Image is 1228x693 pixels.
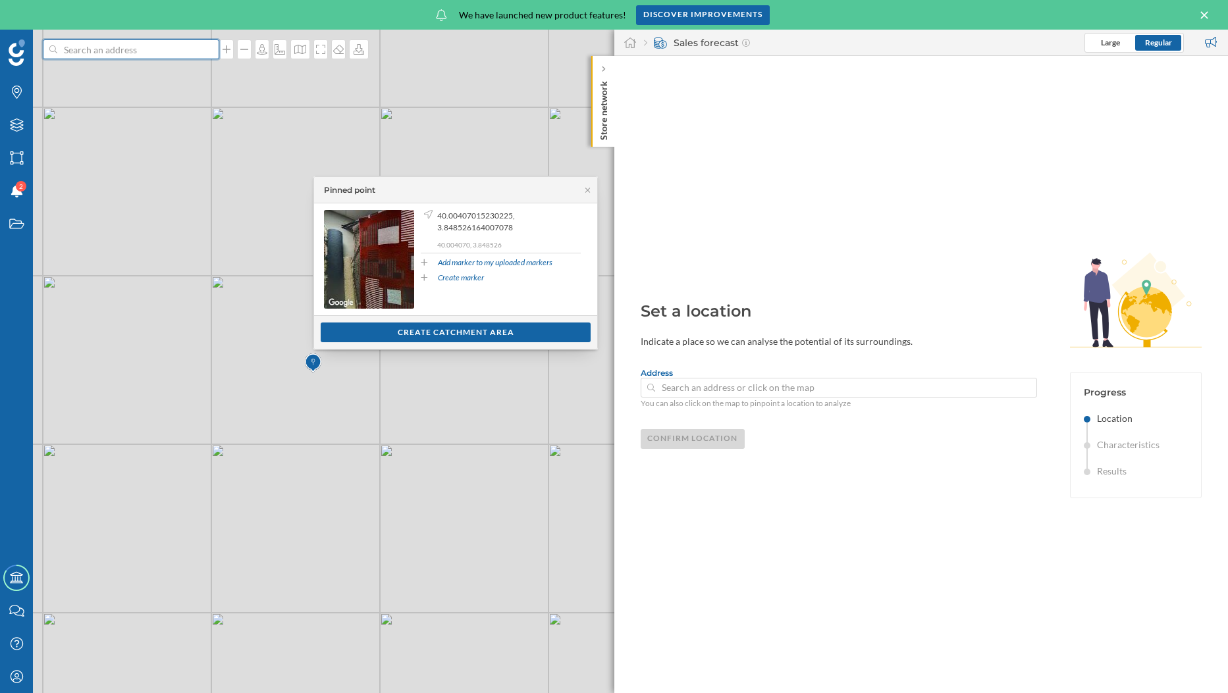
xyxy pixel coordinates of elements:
li: Location [1084,412,1188,425]
span: We have launched new product features! [459,9,626,22]
div: Sales forecast [644,36,750,49]
p: You can also click on the map to pinpoint a location to analyze [641,398,851,409]
span: 40.00407015230225, 3.848526164007078 [437,210,577,234]
img: Marker [305,350,321,376]
span: Support [26,9,74,21]
a: Create marker [438,272,484,284]
img: Geoblink Logo [9,39,25,66]
li: Results [1084,465,1188,478]
h2: Set a location [641,301,1038,322]
span: Regular [1145,38,1172,47]
div: Progress [1084,386,1188,399]
img: streetview [324,210,414,309]
span: 2 [19,180,23,193]
span: Large [1101,38,1120,47]
p: 40.004070, 3.848526 [437,240,581,249]
li: Characteristics [1084,438,1188,451]
p: Store network [597,76,610,140]
h3: Address [641,368,673,378]
div: Pinned point [324,184,375,196]
a: Add marker to my uploaded markers [438,257,552,269]
img: sales-forecast.svg [654,36,667,49]
p: Indicate a place so we can analyse the potential of its surroundings. [641,335,1038,348]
